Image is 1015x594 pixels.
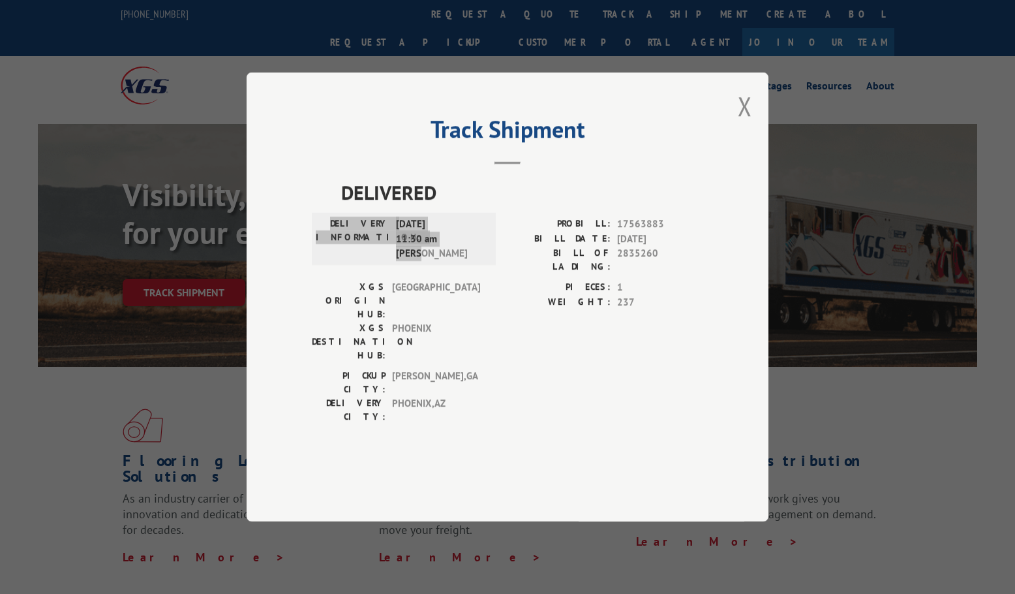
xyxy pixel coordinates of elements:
[392,280,480,321] span: [GEOGRAPHIC_DATA]
[392,396,480,424] span: PHOENIX , AZ
[312,280,386,321] label: XGS ORIGIN HUB:
[396,217,484,261] span: [DATE] 11:30 am [PERSON_NAME]
[507,217,611,232] label: PROBILL:
[507,246,611,274] label: BILL OF LADING:
[312,396,386,424] label: DELIVERY CITY:
[392,321,480,362] span: PHOENIX
[617,246,703,274] span: 2835260
[507,280,611,295] label: PIECES:
[312,321,386,362] label: XGS DESTINATION HUB:
[507,295,611,310] label: WEIGHT:
[341,178,703,207] span: DELIVERED
[312,120,703,145] h2: Track Shipment
[316,217,389,261] label: DELIVERY INFORMATION:
[392,369,480,396] span: [PERSON_NAME] , GA
[617,232,703,247] span: [DATE]
[617,280,703,295] span: 1
[507,232,611,247] label: BILL DATE:
[617,295,703,310] span: 237
[312,369,386,396] label: PICKUP CITY:
[617,217,703,232] span: 17563883
[738,89,752,123] button: Close modal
